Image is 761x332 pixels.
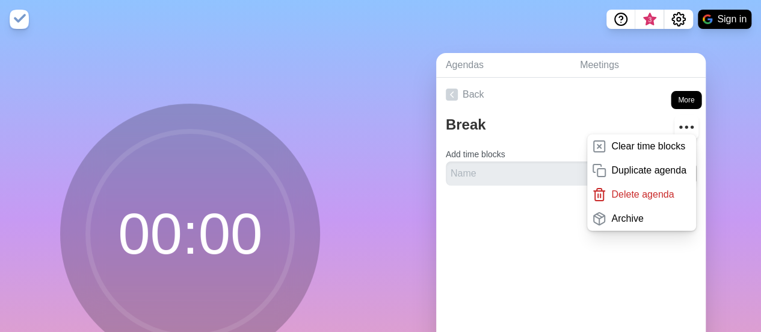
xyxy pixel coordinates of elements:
[10,10,29,29] img: timeblocks logo
[446,149,505,159] label: Add time blocks
[698,10,751,29] button: Sign in
[446,161,629,186] input: Name
[436,78,706,111] a: Back
[570,53,706,78] a: Meetings
[645,15,655,25] span: 3
[611,187,674,202] p: Delete agenda
[436,53,570,78] a: Agendas
[664,10,693,29] button: Settings
[611,163,686,178] p: Duplicate agenda
[611,139,685,154] p: Clear time blocks
[606,10,635,29] button: Help
[703,14,712,24] img: google logo
[635,10,664,29] button: What’s new
[611,211,643,226] p: Archive
[674,115,698,139] button: More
